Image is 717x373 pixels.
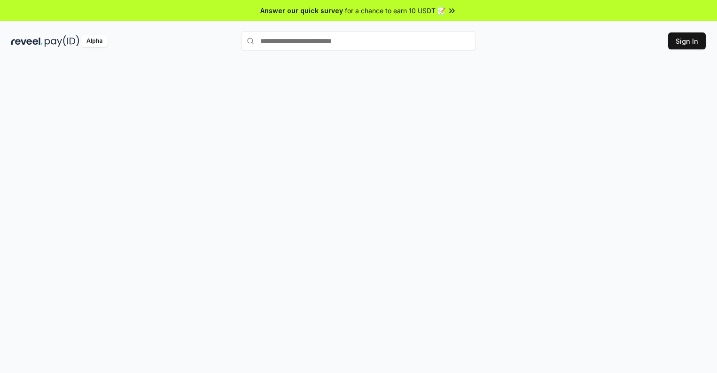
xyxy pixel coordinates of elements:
[81,35,108,47] div: Alpha
[260,6,343,16] span: Answer our quick survey
[11,35,43,47] img: reveel_dark
[345,6,445,16] span: for a chance to earn 10 USDT 📝
[668,32,706,49] button: Sign In
[45,35,79,47] img: pay_id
